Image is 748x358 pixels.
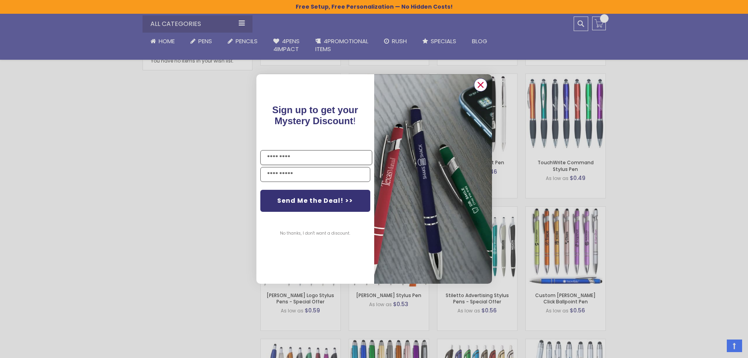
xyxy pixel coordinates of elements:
[272,105,358,126] span: !
[374,74,492,284] img: pop-up-image
[683,337,748,358] iframe: Google Customer Reviews
[276,224,354,243] button: No thanks, I don't want a discount.
[272,105,358,126] span: Sign up to get your Mystery Discount
[260,190,370,212] button: Send Me the Deal! >>
[474,78,487,92] button: Close dialog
